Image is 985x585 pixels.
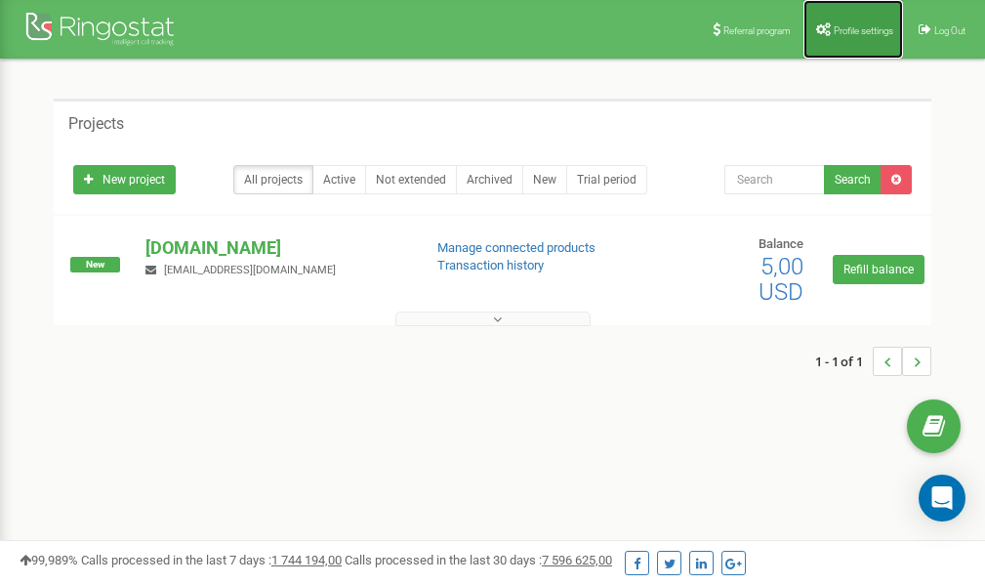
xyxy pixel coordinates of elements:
[833,255,924,284] a: Refill balance
[271,553,342,567] u: 1 744 194,00
[542,553,612,567] u: 7 596 625,00
[365,165,457,194] a: Not extended
[312,165,366,194] a: Active
[759,236,803,251] span: Balance
[759,253,803,306] span: 5,00 USD
[145,235,405,261] p: [DOMAIN_NAME]
[934,25,965,36] span: Log Out
[522,165,567,194] a: New
[834,25,893,36] span: Profile settings
[824,165,882,194] button: Search
[73,165,176,194] a: New project
[815,327,931,396] nav: ...
[345,553,612,567] span: Calls processed in the last 30 days :
[81,553,342,567] span: Calls processed in the last 7 days :
[437,240,595,255] a: Manage connected products
[164,264,336,276] span: [EMAIL_ADDRESS][DOMAIN_NAME]
[456,165,523,194] a: Archived
[815,347,873,376] span: 1 - 1 of 1
[437,258,544,272] a: Transaction history
[724,165,825,194] input: Search
[68,115,124,133] h5: Projects
[20,553,78,567] span: 99,989%
[70,257,120,272] span: New
[919,475,965,522] div: Open Intercom Messenger
[723,25,791,36] span: Referral program
[566,165,647,194] a: Trial period
[233,165,313,194] a: All projects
